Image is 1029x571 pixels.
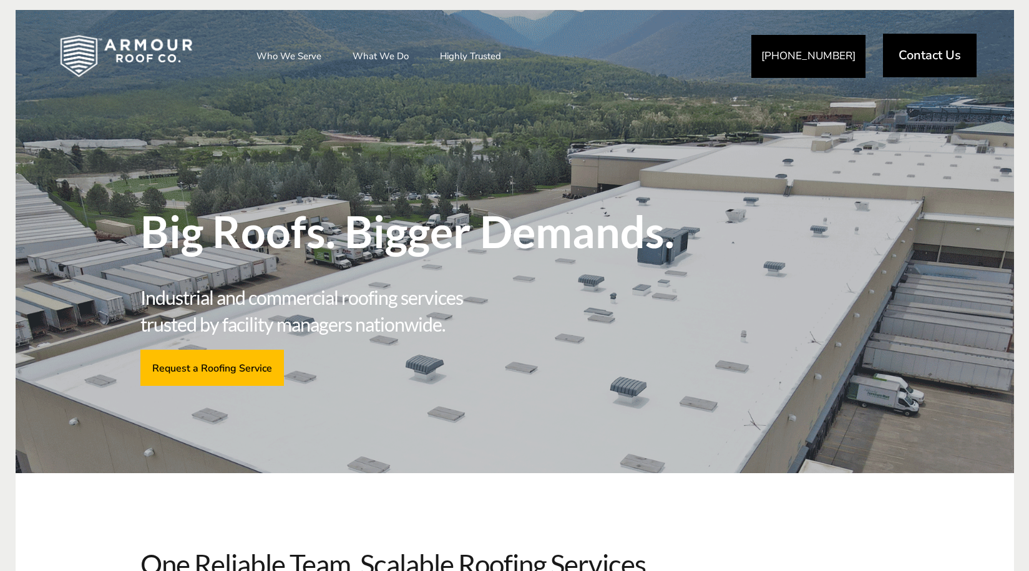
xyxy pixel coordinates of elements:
[340,41,421,72] a: What We Do
[427,41,514,72] a: Highly Trusted
[152,362,272,373] span: Request a Roofing Service
[751,35,866,78] a: [PHONE_NUMBER]
[244,41,334,72] a: Who We Serve
[140,209,696,253] span: Big Roofs. Bigger Demands.
[40,25,212,87] img: Industrial and Commercial Roofing Company | Armour Roof Co.
[899,49,961,62] span: Contact Us
[883,34,977,77] a: Contact Us
[140,350,284,385] a: Request a Roofing Service
[140,284,510,337] span: Industrial and commercial roofing services trusted by facility managers nationwide.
